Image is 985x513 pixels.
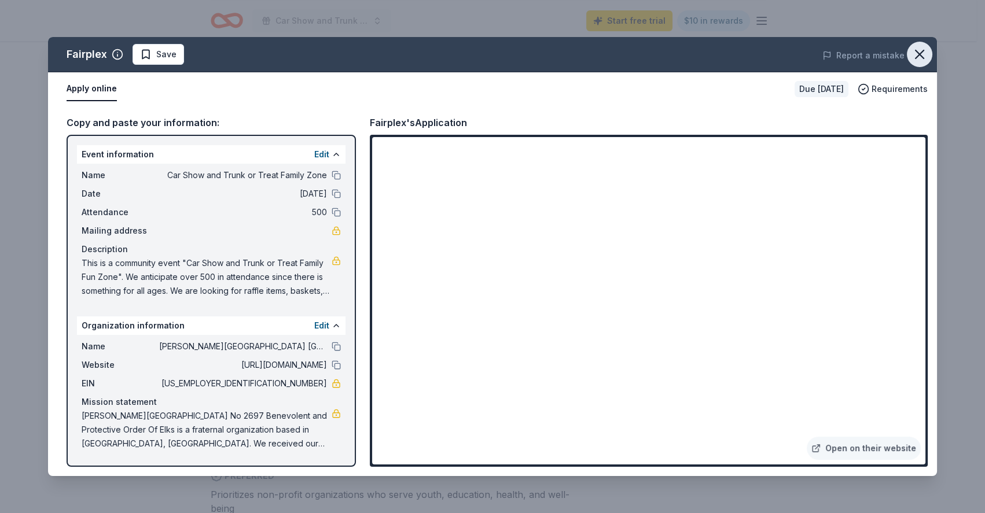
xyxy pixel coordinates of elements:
[82,377,159,390] span: EIN
[77,316,346,335] div: Organization information
[77,145,346,164] div: Event information
[82,395,341,409] div: Mission statement
[159,205,327,219] span: 500
[159,358,327,372] span: [URL][DOMAIN_NAME]
[82,168,159,182] span: Name
[159,168,327,182] span: Car Show and Trunk or Treat Family Zone
[159,187,327,201] span: [DATE]
[82,358,159,372] span: Website
[133,44,184,65] button: Save
[314,319,329,333] button: Edit
[82,187,159,201] span: Date
[82,242,341,256] div: Description
[159,339,327,353] span: [PERSON_NAME][GEOGRAPHIC_DATA] [GEOGRAPHIC_DATA] 2697
[822,49,905,62] button: Report a mistake
[872,82,928,96] span: Requirements
[67,45,107,64] div: Fairplex
[82,224,159,238] span: Mailing address
[370,115,467,130] div: Fairplex's Application
[82,409,332,451] span: [PERSON_NAME][GEOGRAPHIC_DATA] No 2697 Benevolent and Protective Order Of Elks is a fraternal org...
[82,205,159,219] span: Attendance
[156,47,177,61] span: Save
[67,77,117,101] button: Apply online
[67,115,356,130] div: Copy and paste your information:
[82,339,159,353] span: Name
[159,377,327,390] span: [US_EMPLOYER_IDENTIFICATION_NUMBER]
[82,256,332,298] span: This is a community event "Car Show and Trunk or Treat Family Fun Zone". We anticipate over 500 i...
[858,82,928,96] button: Requirements
[807,437,921,460] a: Open on their website
[314,147,329,161] button: Edit
[795,81,848,97] div: Due [DATE]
